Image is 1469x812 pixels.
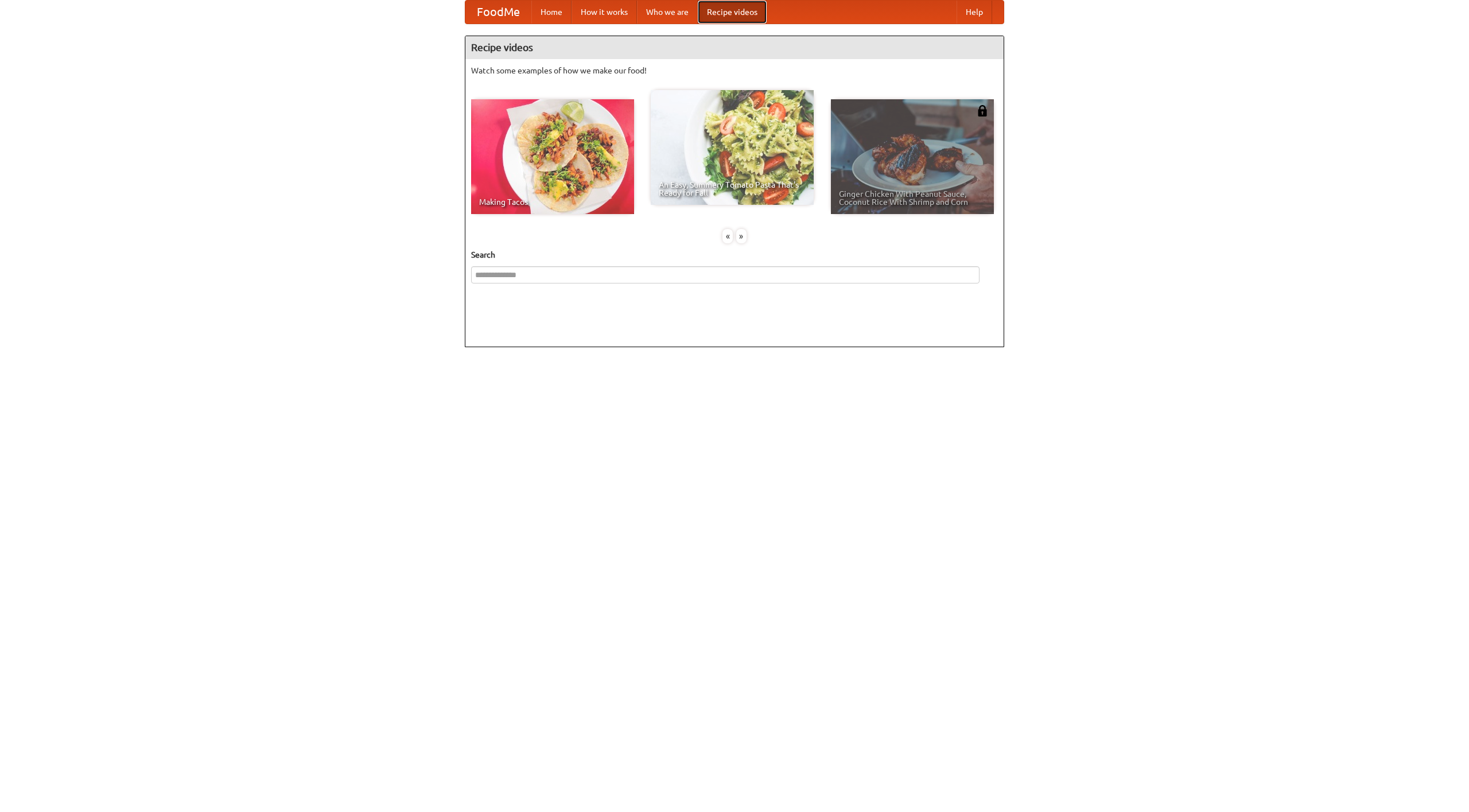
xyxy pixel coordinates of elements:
a: Help [957,1,992,24]
a: Home [531,1,572,24]
a: Making Tacos [471,99,634,214]
div: » [736,229,747,243]
a: Who we are [637,1,698,24]
a: Recipe videos [698,1,767,24]
h4: Recipe videos [465,36,1004,59]
a: FoodMe [465,1,531,24]
span: Making Tacos [479,198,626,206]
span: An Easy, Summery Tomato Pasta That's Ready for Fall [659,181,806,197]
div: « [722,229,733,243]
a: An Easy, Summery Tomato Pasta That's Ready for Fall [651,90,814,205]
img: 483408.png [977,105,988,116]
a: How it works [572,1,637,24]
h5: Search [471,249,998,261]
p: Watch some examples of how we make our food! [471,65,998,76]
